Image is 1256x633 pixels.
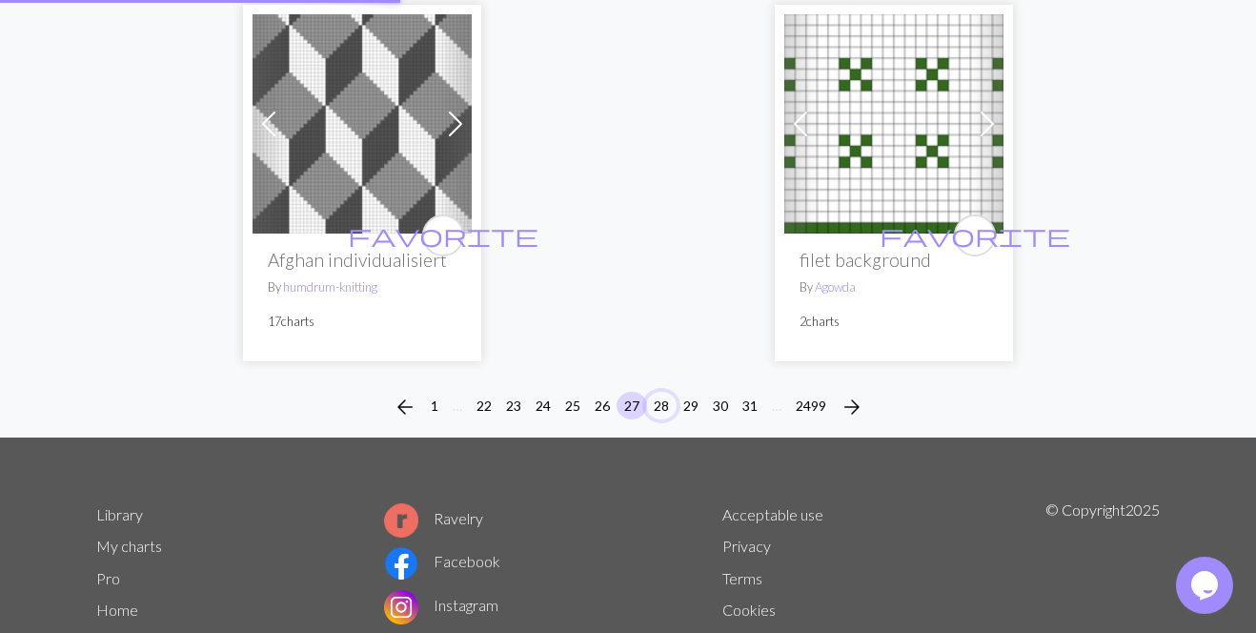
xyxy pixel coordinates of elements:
[1176,557,1237,614] iframe: chat widget
[386,392,871,422] nav: Page navigation
[423,392,446,419] button: 1
[283,279,377,295] a: humdrum-knitting
[800,278,988,296] p: By
[722,505,823,523] a: Acceptable use
[880,220,1070,250] span: favorite
[253,14,472,234] img: 1 Tumbling Blocks 24x
[800,249,988,271] h2: filet background
[815,279,856,295] a: Agowda
[469,392,499,419] button: 22
[384,590,418,624] img: Instagram logo
[96,505,143,523] a: Library
[384,596,498,614] a: Instagram
[841,396,863,419] i: Next
[722,569,762,587] a: Terms
[386,392,424,422] button: Previous
[348,220,538,250] span: favorite
[833,392,871,422] button: Next
[348,216,538,255] i: favourite
[954,214,996,256] button: favourite
[498,392,529,419] button: 23
[384,552,500,570] a: Facebook
[268,278,456,296] p: By
[253,112,472,131] a: 1 Tumbling Blocks 24x
[788,392,834,419] button: 2499
[617,392,647,419] button: 27
[96,569,120,587] a: Pro
[422,214,464,256] button: favourite
[784,14,1003,234] img: filet background
[384,546,418,581] img: Facebook logo
[880,216,1070,255] i: favourite
[96,601,138,619] a: Home
[384,509,483,527] a: Ravelry
[735,392,765,419] button: 31
[384,503,418,538] img: Ravelry logo
[268,313,456,331] p: 17 charts
[841,394,863,420] span: arrow_forward
[394,396,416,419] i: Previous
[676,392,706,419] button: 29
[394,394,416,420] span: arrow_back
[800,313,988,331] p: 2 charts
[528,392,558,419] button: 24
[646,392,677,419] button: 28
[705,392,736,419] button: 30
[557,392,588,419] button: 25
[784,112,1003,131] a: filet background
[268,249,456,271] h2: Afghan individualisiert
[587,392,618,419] button: 26
[722,537,771,555] a: Privacy
[722,601,776,619] a: Cookies
[96,537,162,555] a: My charts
